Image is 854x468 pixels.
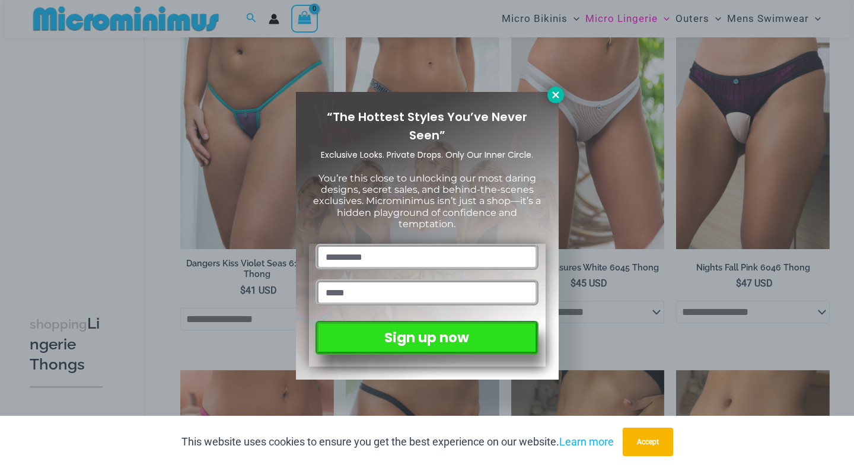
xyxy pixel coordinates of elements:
button: Close [547,87,564,103]
span: “The Hottest Styles You’ve Never Seen” [327,109,527,144]
span: You’re this close to unlocking our most daring designs, secret sales, and behind-the-scenes exclu... [313,173,541,230]
button: Accept [623,428,673,456]
button: Sign up now [316,321,538,355]
p: This website uses cookies to ensure you get the best experience on our website. [181,433,614,451]
a: Learn more [559,435,614,448]
span: Exclusive Looks. Private Drops. Only Our Inner Circle. [321,149,533,161]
